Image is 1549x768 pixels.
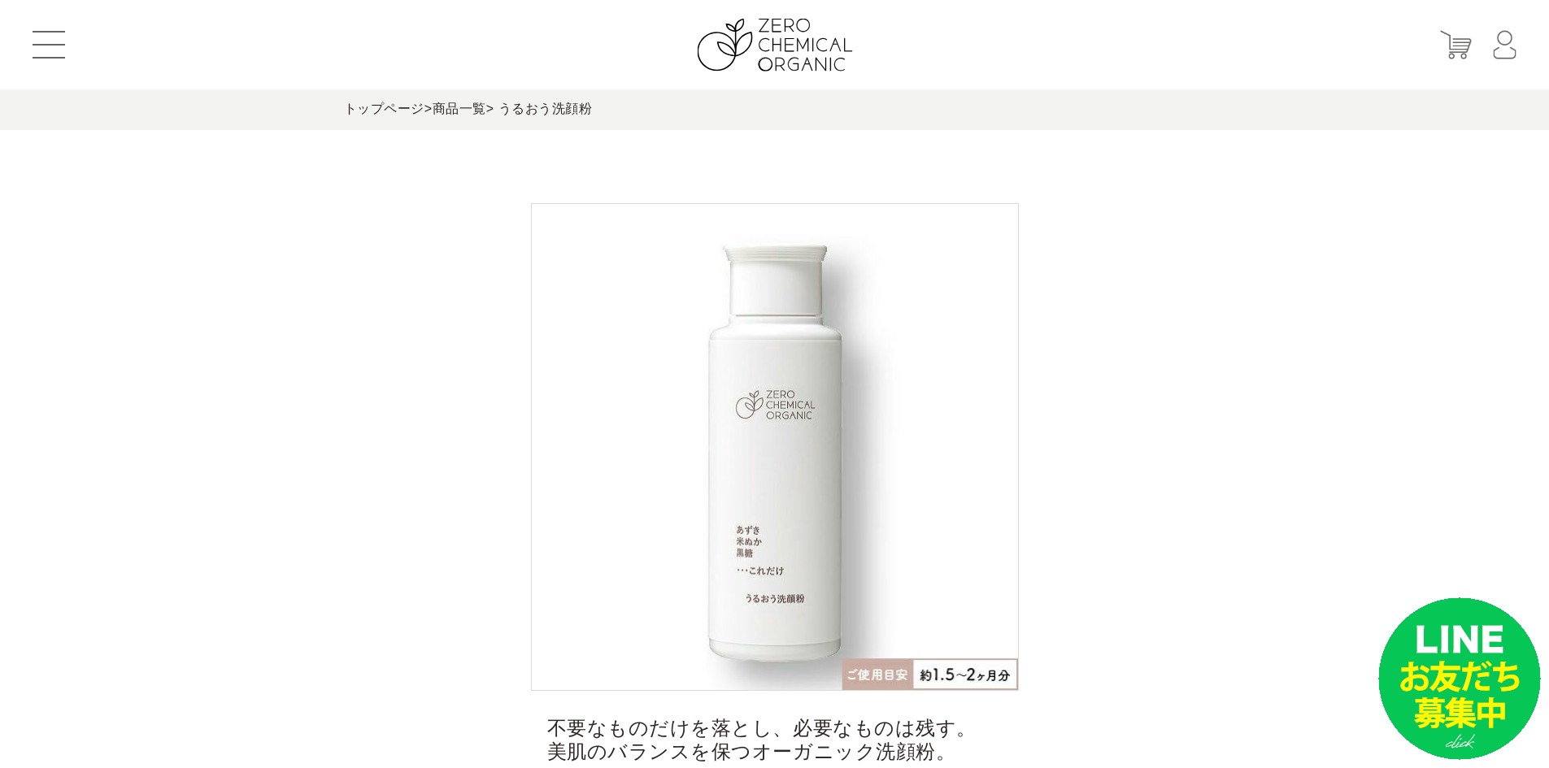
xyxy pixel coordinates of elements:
img: ZERO CHEMICAL ORGANIC [697,19,852,72]
img: small_line.png [1378,597,1541,760]
a: 商品一覧 [433,102,486,115]
img: マイページ [1493,31,1516,59]
span: 不要なものだけを落とし、必要なものは残す。 美肌のバランスを保つオーガニック洗顔粉。 [547,717,1003,764]
img: カート [1440,31,1472,59]
div: > > うるおう洗顔粉 [344,89,1206,130]
a: トップページ [344,102,424,115]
